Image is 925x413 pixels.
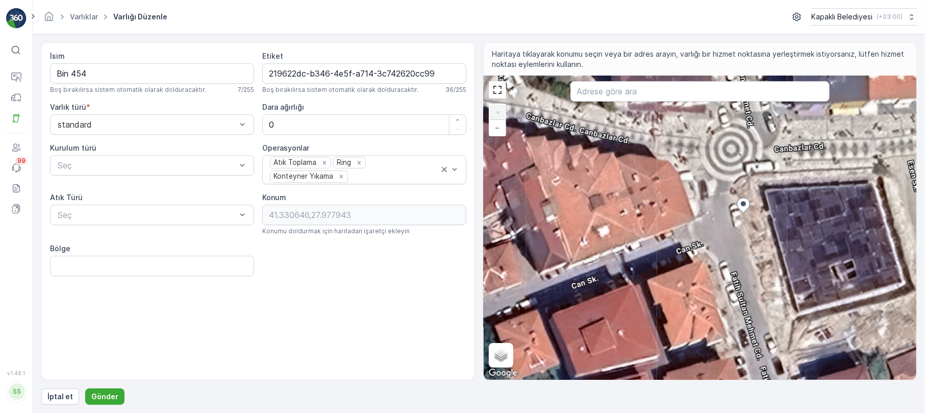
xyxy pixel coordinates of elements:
label: Dara ağırlığı [262,103,304,111]
button: Gönder [85,388,124,405]
label: İsim [50,52,65,60]
a: View Fullscreen [490,82,505,98]
span: Konumu doldurmak için haritadan işaretçi ekleyin [262,227,410,235]
p: 36 / 255 [445,86,466,94]
a: Varlıklar [70,12,98,21]
button: Kapaklı Belediyesi(+03:00) [811,8,917,26]
span: − [495,123,501,132]
label: Varlık türü [50,103,86,111]
div: Remove Konteyner Yıkama [336,172,347,181]
div: Konteyner Yıkama [270,171,335,182]
p: ( +03:00 ) [877,13,903,21]
a: Layers [490,344,512,367]
p: Kapaklı Belediyesi [811,12,872,22]
a: Bu bölgeyi Google Haritalar'da açın (yeni pencerede açılır) [486,367,520,380]
p: Seç [58,209,236,221]
label: Bölge [50,244,70,253]
a: 99 [6,158,27,178]
div: Atık Toplama [270,157,318,168]
a: Yakınlaştır [490,105,505,120]
div: Ring [334,157,353,168]
a: Ana Sayfa [43,15,55,23]
span: Haritaya tıklayarak konumu seçin veya bir adres arayın, varlığı bir hizmet noktasına yerleştirmek... [492,49,908,69]
label: Kurulum türü [50,143,96,152]
button: İptal et [41,388,79,405]
p: 7 / 255 [238,86,254,94]
a: Uzaklaştır [490,120,505,135]
label: Etiket [262,52,283,60]
div: Remove Ring [354,158,365,167]
label: Atık Türü [50,193,83,202]
p: Gönder [91,392,118,402]
label: Operasyonlar [262,143,309,152]
p: İptal et [47,392,73,402]
p: Seç [58,159,236,172]
span: Varlığı Düzenle [111,12,169,22]
span: + [495,108,500,116]
span: Boş bırakılırsa sistem otomatik olarak dolduracaktır. [50,86,206,94]
div: Remove Atık Toplama [319,158,330,167]
span: v 1.48.1 [6,370,27,376]
div: SS [9,383,25,400]
button: SS [6,378,27,405]
img: Google [486,367,520,380]
input: Adrese göre ara [570,81,830,102]
img: logo [6,8,27,29]
p: 99 [17,157,26,165]
label: Konum [262,193,286,202]
span: Boş bırakılırsa sistem otomatik olarak dolduracaktır. [262,86,418,94]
